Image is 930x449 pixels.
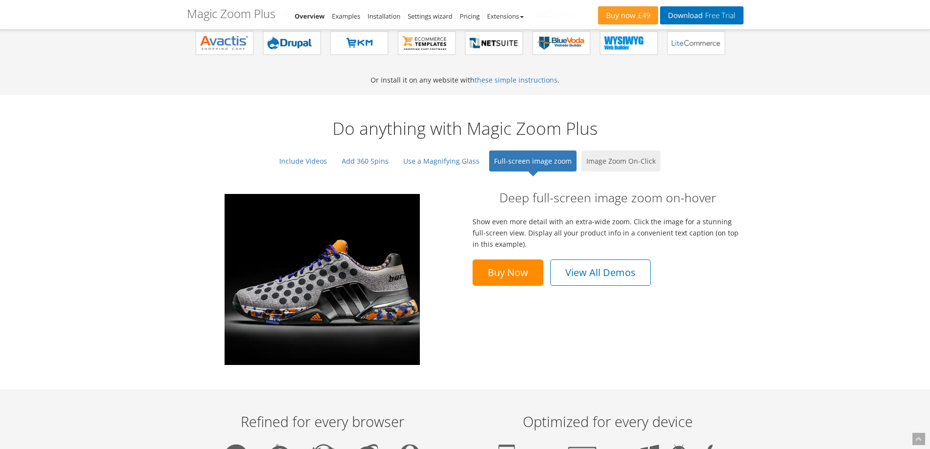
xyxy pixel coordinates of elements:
[274,150,332,171] a: Include Videos
[489,150,577,171] a: Full-screen image zoom
[487,12,524,21] a: Extensions
[581,150,661,171] a: Image Zoom On-Click
[600,31,658,55] a: Magic Zoom Plus for WYSIWYG
[398,31,455,55] a: Magic Zoom Plus for ecommerce Templates
[402,36,451,50] b: Magic Zoom Plus for ecommerce Templates
[332,12,360,21] a: Examples
[475,414,741,429] p: Optimized for every device
[268,36,316,50] b: Magic Zoom Plus for Drupal
[473,189,744,206] h2: Deep full-screen image zoom on-hover
[335,36,384,50] b: Magic Zoom Plus for EKM
[187,7,275,20] h1: Magic Zoom Plus
[537,36,586,50] b: Magic Zoom Plus for BlueVoda
[636,12,651,20] span: £49
[660,6,743,24] a: DownloadFree Trial
[398,150,484,171] a: Use a Magnifying Glass
[189,414,455,429] p: Refined for every browser
[465,31,523,55] a: Magic Zoom Plus for NetSuite
[263,31,321,55] a: Magic Zoom Plus for Drupal
[475,75,558,85] a: these simple instructions
[470,36,518,50] b: Magic Zoom Plus for NetSuite
[331,31,388,55] a: Magic Zoom Plus for EKM
[667,31,725,55] a: Magic Zoom Plus for LiteCommerce
[368,12,400,21] a: Installation
[598,6,658,24] a: Buy now£49
[533,31,590,55] a: Magic Zoom Plus for BlueVoda
[703,12,735,20] span: Free Trial
[473,189,744,286] div: Show even more detail with an extra-wide zoom. Click the image for a stunning full-screen view. D...
[672,36,721,50] b: Magic Zoom Plus for LiteCommerce
[295,12,325,21] a: Overview
[187,119,744,138] h2: Do anything with Magic Zoom Plus
[200,36,249,50] b: Magic Zoom Plus for Avactis
[460,12,480,21] a: Pricing
[604,36,653,50] b: Magic Zoom Plus for WYSIWYG
[473,259,543,286] a: Buy Now
[550,259,651,286] a: View All Demos
[196,31,253,55] a: Magic Zoom Plus for Avactis
[337,150,393,171] a: Add 360 Spins
[408,12,453,21] a: Settings wizard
